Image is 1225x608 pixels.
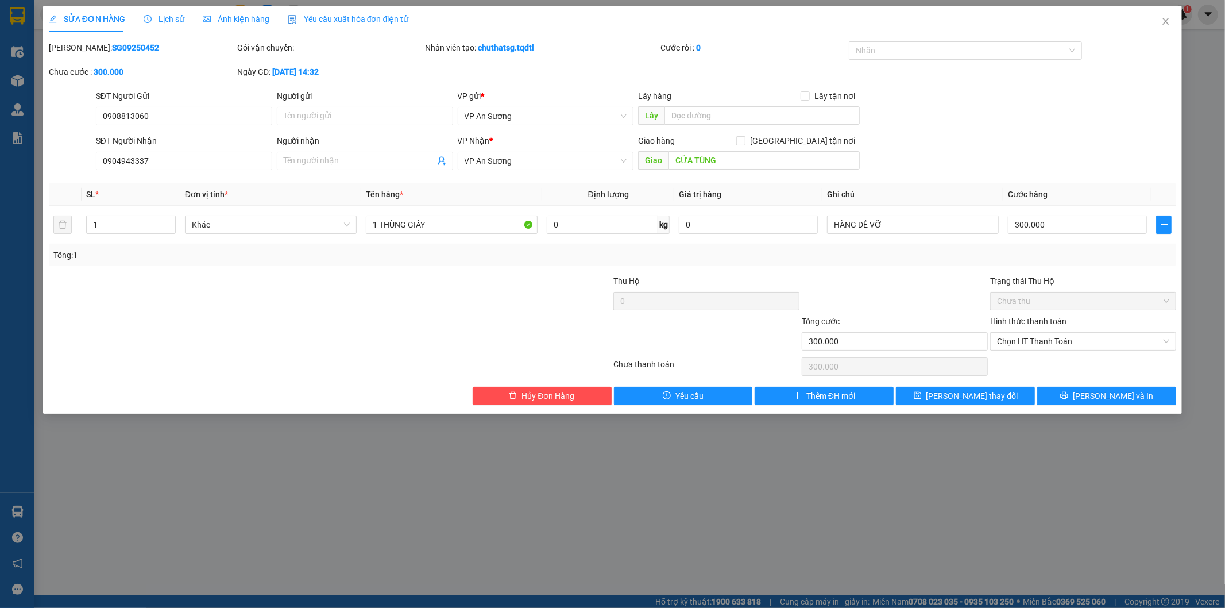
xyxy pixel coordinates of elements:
button: printer[PERSON_NAME] và In [1037,387,1176,405]
div: Ngày GD: [237,66,423,78]
div: Người gửi [277,90,453,102]
span: Yêu cầu [675,390,704,402]
div: Trạng thái Thu Hộ [990,275,1176,287]
div: Chưa cước : [49,66,235,78]
span: [PERSON_NAME] thay đổi [926,390,1018,402]
span: Ảnh kiện hàng [203,14,269,24]
span: Lấy tận nơi [810,90,860,102]
span: delete [509,391,517,401]
input: Ghi Chú [827,216,999,234]
div: Chưa thanh toán [613,358,801,378]
span: VP An Sương [465,152,627,170]
span: exclamation-circle [663,391,671,401]
span: Lấy hàng [638,91,671,101]
div: Gói vận chuyển: [237,41,423,54]
b: 300.000 [94,67,123,76]
button: delete [53,216,72,234]
span: printer [1060,391,1068,401]
span: Đơn vị tính [185,190,228,199]
th: Ghi chú [822,183,1003,206]
div: Người nhận [277,134,453,147]
span: Lấy [638,106,664,125]
span: Lịch sử [144,14,184,24]
div: Tổng: 1 [53,249,473,261]
span: Chưa thu [997,293,1169,310]
span: Định lượng [588,190,629,199]
img: icon [288,15,297,24]
span: save [914,391,922,401]
span: close [1161,17,1170,26]
span: SL [86,190,95,199]
span: Yêu cầu xuất hóa đơn điện tử [288,14,409,24]
span: picture [203,15,211,23]
div: SĐT Người Nhận [96,134,272,147]
span: VP An Sương [465,107,627,125]
b: SG09250452 [112,43,159,52]
div: VP gửi [458,90,634,102]
div: [PERSON_NAME]: [49,41,235,54]
span: Giá trị hàng [679,190,721,199]
span: Cước hàng [1008,190,1048,199]
span: Giao [638,151,668,170]
span: kg [658,216,670,234]
span: Tổng cước [802,317,840,326]
span: Thu Hộ [613,276,640,286]
div: Cước rồi : [660,41,847,54]
label: Hình thức thanh toán [990,317,1066,326]
button: plus [1156,216,1172,234]
span: clock-circle [144,15,152,23]
input: VD: Bàn, Ghế [366,216,538,234]
b: 0 [696,43,701,52]
span: user-add [437,156,446,166]
span: Tên hàng [366,190,403,199]
span: edit [49,15,57,23]
span: Hủy Đơn Hàng [521,390,574,402]
button: plusThêm ĐH mới [755,387,894,405]
span: Khác [192,216,350,233]
span: VP Nhận [458,136,490,145]
span: [PERSON_NAME] và In [1073,390,1153,402]
button: save[PERSON_NAME] thay đổi [896,387,1035,405]
span: Giao hàng [638,136,675,145]
span: Thêm ĐH mới [806,390,855,402]
span: SỬA ĐƠN HÀNG [49,14,125,24]
button: exclamation-circleYêu cầu [614,387,753,405]
button: Close [1150,6,1182,38]
b: chuthatsg.tqdtl [478,43,535,52]
button: deleteHủy Đơn Hàng [473,387,612,405]
span: plus [1157,220,1171,229]
span: [GEOGRAPHIC_DATA] tận nơi [745,134,860,147]
div: Nhân viên tạo: [426,41,659,54]
input: Dọc đường [664,106,860,125]
span: plus [794,391,802,401]
span: Chọn HT Thanh Toán [997,333,1169,350]
b: [DATE] 14:32 [272,67,319,76]
div: SĐT Người Gửi [96,90,272,102]
input: Dọc đường [668,151,860,170]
